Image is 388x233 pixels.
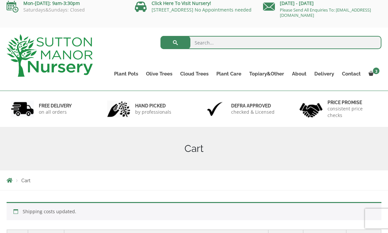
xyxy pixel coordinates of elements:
[160,36,382,49] input: Search...
[39,109,72,115] p: on all orders
[373,68,379,74] span: 3
[7,7,125,13] p: Saturdays&Sundays: Closed
[231,109,275,115] p: checked & Licensed
[310,69,338,78] a: Delivery
[7,34,93,77] img: logo
[107,101,130,117] img: 2.jpg
[39,103,72,109] h6: FREE DELIVERY
[288,69,310,78] a: About
[7,143,381,155] h1: Cart
[245,69,288,78] a: Topiary&Other
[135,103,171,109] h6: hand picked
[11,101,34,117] img: 1.jpg
[110,69,142,78] a: Plant Pots
[135,109,171,115] p: by professionals
[142,69,176,78] a: Olive Trees
[21,178,31,183] span: Cart
[203,101,226,117] img: 3.jpg
[280,7,371,18] a: Please Send All Enquiries To: [EMAIL_ADDRESS][DOMAIN_NAME]
[300,99,323,119] img: 4.jpg
[231,103,275,109] h6: Defra approved
[338,69,365,78] a: Contact
[7,178,381,183] nav: Breadcrumbs
[176,69,212,78] a: Cloud Trees
[365,69,381,78] a: 3
[212,69,245,78] a: Plant Care
[327,105,377,119] p: consistent price checks
[7,202,381,220] div: Shipping costs updated.
[152,7,252,13] a: [STREET_ADDRESS] No Appointments needed
[327,100,377,105] h6: Price promise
